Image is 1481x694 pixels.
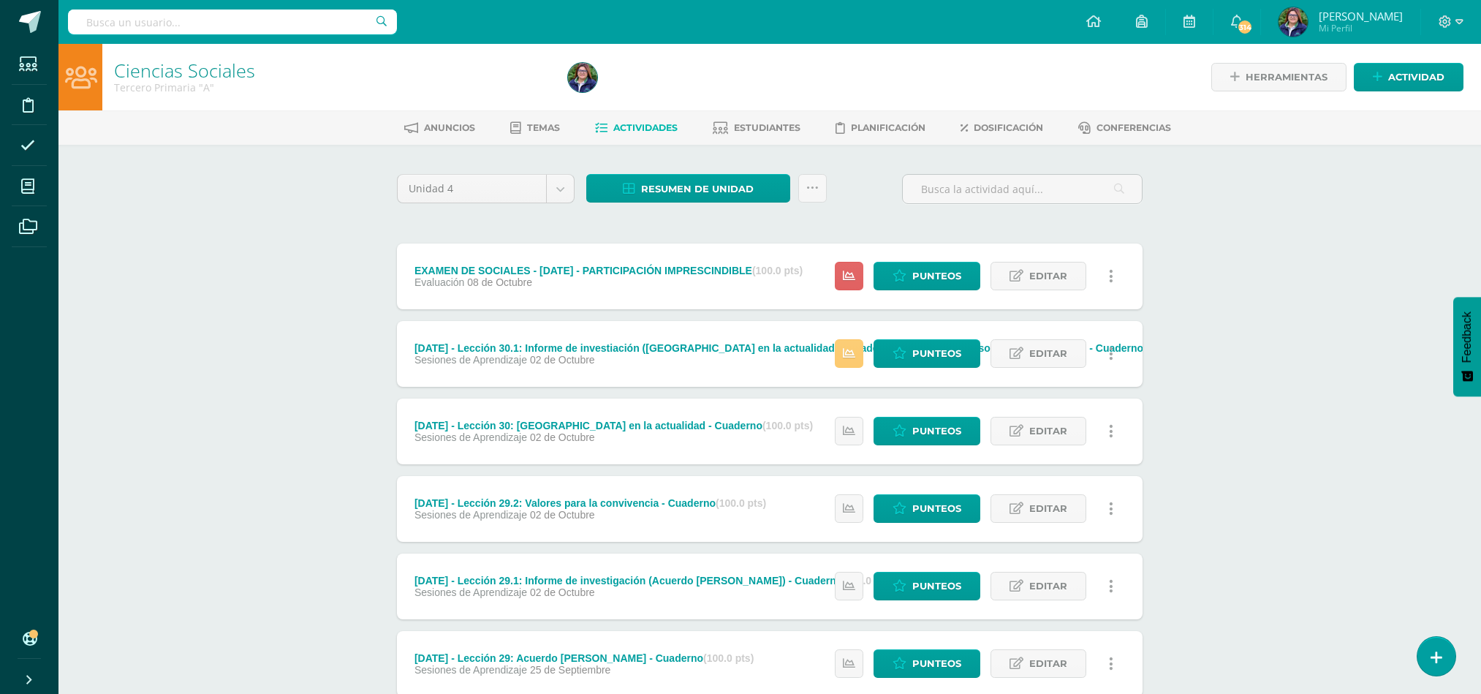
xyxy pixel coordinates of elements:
[568,63,597,92] img: cd816e1d9b99ce6ebfda1176cabbab92.png
[1354,63,1463,91] a: Actividad
[530,354,595,366] span: 02 de Octubre
[961,116,1043,140] a: Dosificación
[414,420,813,431] div: [DATE] - Lección 30: [GEOGRAPHIC_DATA] en la actualidad - Cuaderno
[874,339,980,368] a: Punteos
[912,650,961,677] span: Punteos
[414,342,1194,354] div: [DATE] - Lección 30.1: Informe de investiación ([GEOGRAPHIC_DATA] en la actualidad) - Cuaderno Le...
[716,497,766,509] strong: (100.0 pts)
[836,116,925,140] a: Planificación
[1453,297,1481,396] button: Feedback - Mostrar encuesta
[414,276,465,288] span: Evaluación
[1246,64,1327,91] span: Herramientas
[595,116,678,140] a: Actividades
[1461,312,1474,363] span: Feedback
[912,418,961,445] span: Punteos
[114,60,550,80] h1: Ciencias Sociales
[414,431,527,443] span: Sesiones de Aprendizaje
[912,495,961,522] span: Punteos
[1029,340,1067,367] span: Editar
[641,176,754,203] span: Resumen de unidad
[1319,22,1403,34] span: Mi Perfil
[1029,418,1067,445] span: Editar
[703,652,754,664] strong: (100.0 pts)
[874,494,980,523] a: Punteos
[414,586,527,598] span: Sesiones de Aprendizaje
[912,340,961,367] span: Punteos
[114,58,255,83] a: Ciencias Sociales
[510,116,560,140] a: Temas
[424,122,475,133] span: Anuncios
[1096,122,1171,133] span: Conferencias
[527,122,560,133] span: Temas
[713,116,800,140] a: Estudiantes
[414,509,527,521] span: Sesiones de Aprendizaje
[414,575,893,586] div: [DATE] - Lección 29.1: Informe de investigación (Acuerdo [PERSON_NAME]) - Cuaderno
[1029,573,1067,600] span: Editar
[752,265,803,276] strong: (100.0 pts)
[414,664,527,676] span: Sesiones de Aprendizaje
[404,116,475,140] a: Anuncios
[1029,263,1067,290] span: Editar
[613,122,678,133] span: Actividades
[467,276,532,288] span: 08 de Octubre
[912,263,961,290] span: Punteos
[530,509,595,521] span: 02 de Octubre
[734,122,800,133] span: Estudiantes
[530,586,595,598] span: 02 de Octubre
[414,497,766,509] div: [DATE] - Lección 29.2: Valores para la convivencia - Cuaderno
[912,573,961,600] span: Punteos
[586,174,790,203] a: Resumen de unidad
[1029,650,1067,677] span: Editar
[974,122,1043,133] span: Dosificación
[530,664,611,676] span: 25 de Septiembre
[530,431,595,443] span: 02 de Octubre
[851,122,925,133] span: Planificación
[414,652,754,664] div: [DATE] - Lección 29: Acuerdo [PERSON_NAME] - Cuaderno
[874,262,980,290] a: Punteos
[68,10,397,34] input: Busca un usuario...
[414,354,527,366] span: Sesiones de Aprendizaje
[903,175,1142,203] input: Busca la actividad aquí...
[114,80,550,94] div: Tercero Primaria 'A'
[1237,19,1253,35] span: 314
[1029,495,1067,522] span: Editar
[1211,63,1346,91] a: Herramientas
[874,572,980,600] a: Punteos
[762,420,813,431] strong: (100.0 pts)
[414,265,803,276] div: EXAMEN DE SOCIALES - [DATE] - PARTICIPACIÓN IMPRESCINDIBLE
[874,649,980,678] a: Punteos
[398,175,574,203] a: Unidad 4
[409,175,535,203] span: Unidad 4
[1388,64,1444,91] span: Actividad
[1319,9,1403,23] span: [PERSON_NAME]
[874,417,980,445] a: Punteos
[1078,116,1171,140] a: Conferencias
[1279,7,1308,37] img: cd816e1d9b99ce6ebfda1176cabbab92.png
